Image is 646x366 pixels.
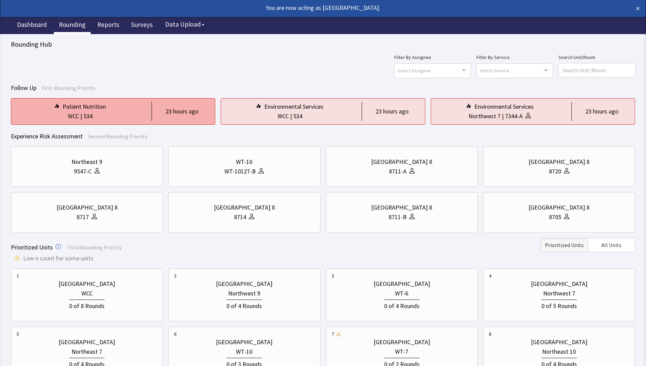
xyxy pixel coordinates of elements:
div: [GEOGRAPHIC_DATA] [531,279,587,289]
div: 0 of 8 Rounds [69,300,105,311]
div: 8720 [549,167,561,176]
div: [GEOGRAPHIC_DATA] [216,337,272,347]
span: Second Rounding Priority [88,133,147,140]
span: Select Service [479,66,509,74]
div: 23 hours ago [166,107,199,116]
div: 534 [83,111,93,121]
div: | [501,111,505,121]
button: All Units [588,238,635,252]
span: Low n count for some units [23,254,93,263]
a: Reports [92,17,124,34]
div: [GEOGRAPHIC_DATA] [374,279,430,289]
button: Prioritized Units [540,238,588,252]
div: WCC [68,111,79,121]
div: 3 [332,272,334,279]
div: [GEOGRAPHIC_DATA] [59,337,115,347]
label: Filter By Assignee [394,53,471,61]
div: | [79,111,83,121]
div: 8705 [549,212,561,222]
div: 0 of 4 Rounds [384,300,420,311]
span: First Rounding Priority [42,85,95,91]
div: Northeast 9 [72,157,102,167]
div: 2 [174,272,176,279]
div: | [289,111,293,121]
div: [GEOGRAPHIC_DATA] 8 [371,157,432,167]
div: 8 [489,331,491,337]
span: Prioritized Units [11,243,53,251]
div: WCC [278,111,289,121]
div: WT-10 [236,347,252,356]
div: WT-6 [395,289,408,298]
div: 9547-C [74,167,92,176]
div: 5 [17,331,19,337]
div: 1 [17,272,19,279]
div: Northeast 10 [542,347,576,356]
div: 23 hours ago [585,107,618,116]
div: 23 hours ago [376,107,409,116]
div: [GEOGRAPHIC_DATA] 8 [529,203,589,212]
label: Search Unit/Room [558,53,635,61]
div: 7344-A [505,111,523,121]
div: Northeast 7 [72,347,102,356]
div: 7 [332,331,334,337]
div: 0 of 4 Rounds [226,300,262,311]
div: [GEOGRAPHIC_DATA] [531,337,587,347]
div: [GEOGRAPHIC_DATA] 8 [57,203,117,212]
div: Northwest 7 [543,289,575,298]
div: 0 of 5 Rounds [541,300,577,311]
div: Follow Up [11,83,635,93]
div: Environmental Services [264,102,324,111]
span: Select Assignee [397,66,431,74]
span: Third Rounding Priority [66,244,122,251]
a: Rounding [54,17,91,34]
span: Prioritized Units [545,241,584,249]
div: Northwest 9 [228,289,260,298]
button: Data Upload [161,18,208,31]
div: [GEOGRAPHIC_DATA] [59,279,115,289]
div: Experience Risk Assessment [11,132,635,141]
div: Patient Nutrition [63,102,106,111]
div: Environmental Services [474,102,534,111]
div: [GEOGRAPHIC_DATA] 8 [529,157,589,167]
div: Northwest 7 [469,111,501,121]
button: × [636,3,640,14]
div: 8717 [77,212,89,222]
a: Surveys [126,17,158,34]
div: 8711-B [389,212,407,222]
div: 4 [489,272,491,279]
div: [GEOGRAPHIC_DATA] 8 [371,203,432,212]
div: Rounding Hub [11,40,635,49]
div: 8714 [234,212,246,222]
div: 6 [174,331,176,337]
div: WT-7 [395,347,408,356]
span: All Units [601,241,621,249]
div: WCC [81,289,93,298]
div: [GEOGRAPHIC_DATA] [374,337,430,347]
div: WT-10127-B [224,167,256,176]
div: [GEOGRAPHIC_DATA] 8 [214,203,275,212]
div: 8711-A [389,167,407,176]
a: Dashboard [12,17,52,34]
div: [GEOGRAPHIC_DATA] [216,279,272,289]
label: Filter By Service [476,53,553,61]
div: 534 [293,111,302,121]
div: WT-10 [236,157,252,167]
div: You are now acting as [GEOGRAPHIC_DATA]. [6,3,577,13]
input: Search Unit/Room [558,63,635,77]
